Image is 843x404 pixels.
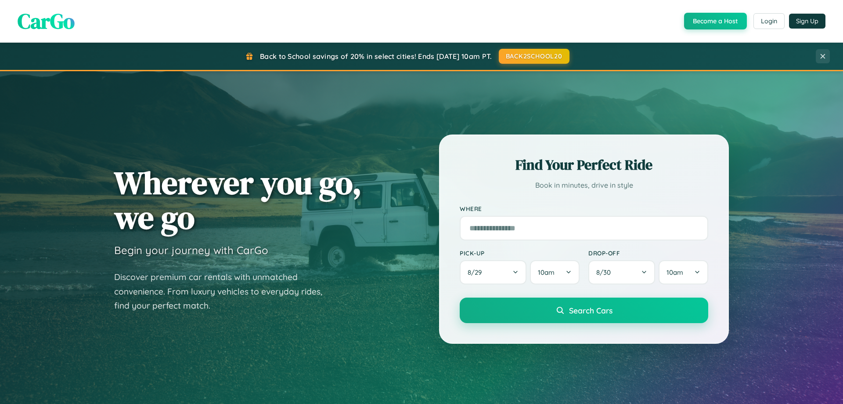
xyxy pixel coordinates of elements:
button: 10am [530,260,580,284]
button: 8/29 [460,260,526,284]
h3: Begin your journey with CarGo [114,244,268,257]
label: Drop-off [588,249,708,257]
button: 10am [659,260,708,284]
span: Search Cars [569,306,612,315]
button: BACK2SCHOOL20 [499,49,569,64]
span: CarGo [18,7,75,36]
button: 8/30 [588,260,655,284]
span: 8 / 30 [596,268,615,277]
button: Search Cars [460,298,708,323]
p: Discover premium car rentals with unmatched convenience. From luxury vehicles to everyday rides, ... [114,270,334,313]
span: Back to School savings of 20% in select cities! Ends [DATE] 10am PT. [260,52,492,61]
button: Become a Host [684,13,747,29]
button: Sign Up [789,14,825,29]
label: Pick-up [460,249,580,257]
h1: Wherever you go, we go [114,165,362,235]
span: 10am [666,268,683,277]
label: Where [460,205,708,212]
button: Login [753,13,785,29]
span: 8 / 29 [468,268,486,277]
p: Book in minutes, drive in style [460,179,708,192]
span: 10am [538,268,555,277]
h2: Find Your Perfect Ride [460,155,708,175]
